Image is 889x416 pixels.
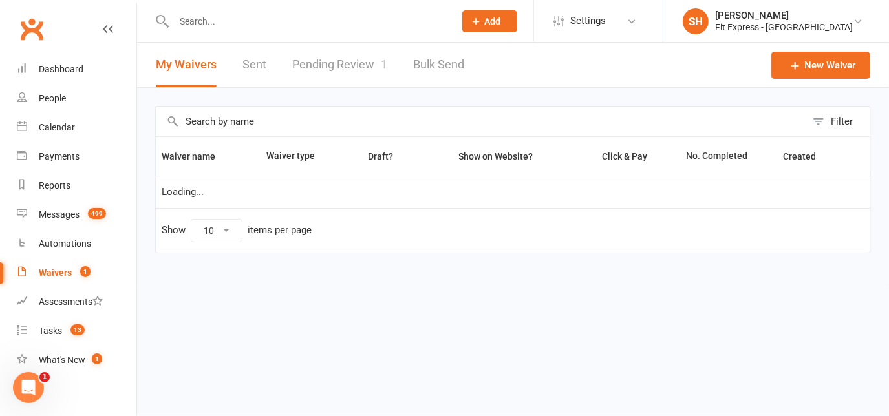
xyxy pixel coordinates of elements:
[16,13,48,45] a: Clubworx
[248,225,312,236] div: items per page
[831,114,853,129] div: Filter
[39,122,75,132] div: Calendar
[39,64,83,74] div: Dashboard
[590,149,661,164] button: Click & Pay
[368,151,393,161] span: Draft?
[39,151,80,161] div: Payments
[162,219,312,242] div: Show
[92,353,102,364] span: 1
[88,208,106,219] span: 499
[39,326,62,336] div: Tasks
[39,209,80,220] div: Messages
[806,107,870,136] button: Filter
[13,372,44,403] iframe: Intercom live chat
[17,171,136,200] a: Reports
[17,113,136,142] a: Calendar
[485,16,501,26] span: Add
[17,346,136,375] a: What's New1
[39,372,50,382] span: 1
[413,43,464,87] a: Bulk Send
[17,258,136,287] a: Waivers 1
[17,142,136,171] a: Payments
[170,12,445,30] input: Search...
[80,266,91,277] span: 1
[681,137,777,176] th: No. Completed
[447,149,548,164] button: Show on Website?
[17,229,136,258] a: Automations
[459,151,533,161] span: Show on Website?
[162,149,230,164] button: Waiver name
[17,200,136,229] a: Messages 499
[462,10,517,32] button: Add
[70,324,85,335] span: 13
[39,267,72,278] div: Waivers
[162,151,230,161] span: Waiver name
[242,43,266,87] a: Sent
[17,55,136,84] a: Dashboard
[39,355,85,365] div: What's New
[156,43,217,87] button: My Waivers
[570,6,606,36] span: Settings
[602,151,647,161] span: Click & Pay
[783,151,830,161] span: Created
[261,137,341,176] th: Waiver type
[356,149,407,164] button: Draft?
[39,180,70,191] div: Reports
[17,317,136,346] a: Tasks 13
[683,8,709,34] div: SH
[715,21,853,33] div: Fit Express - [GEOGRAPHIC_DATA]
[771,52,870,79] a: New Waiver
[39,93,66,103] div: People
[39,296,103,307] div: Assessments
[156,176,870,208] td: Loading...
[156,107,806,136] input: Search by name
[17,84,136,113] a: People
[17,287,136,317] a: Assessments
[381,57,387,71] span: 1
[783,149,830,164] button: Created
[292,43,387,87] a: Pending Review1
[39,238,91,249] div: Automations
[715,10,853,21] div: [PERSON_NAME]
